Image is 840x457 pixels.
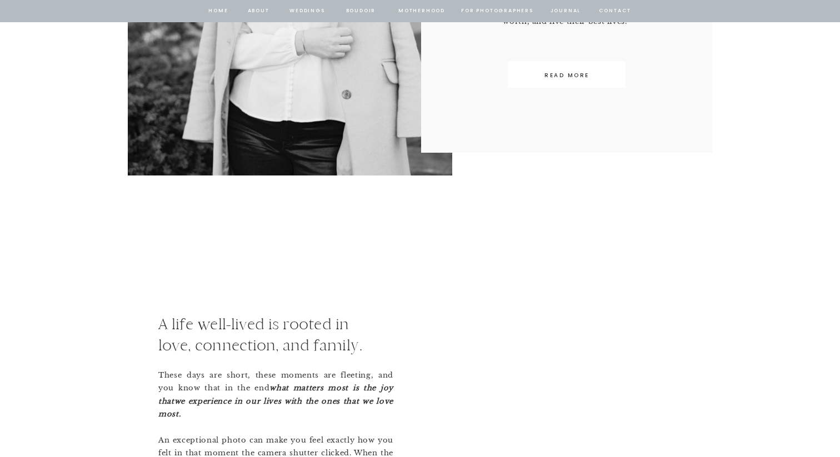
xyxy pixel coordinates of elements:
[516,71,618,81] a: READ MORE
[158,383,393,405] i: what matters most is the joy that
[461,6,533,16] a: for photographers
[288,6,326,16] a: Weddings
[548,6,583,16] a: journal
[158,314,383,355] p: A life well-lived is rooted in love, connection, and family.
[597,6,633,16] a: contact
[345,6,377,16] a: BOUDOIR
[208,6,229,16] a: home
[158,396,393,419] i: we experience in our lives with the ones that we love most.
[398,6,444,16] a: Motherhood
[247,6,270,16] a: about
